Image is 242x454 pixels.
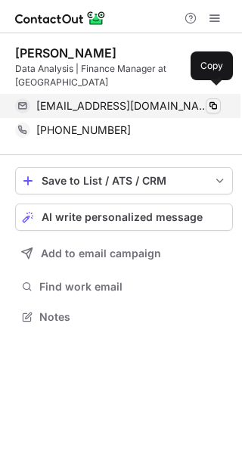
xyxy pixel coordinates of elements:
[15,167,233,194] button: save-profile-one-click
[15,306,233,328] button: Notes
[39,310,227,324] span: Notes
[36,99,209,113] span: [EMAIL_ADDRESS][DOMAIN_NAME]
[15,276,233,297] button: Find work email
[42,175,206,187] div: Save to List / ATS / CRM
[36,123,131,137] span: [PHONE_NUMBER]
[42,211,203,223] span: AI write personalized message
[15,62,233,89] div: Data Analysis | Finance Manager at [GEOGRAPHIC_DATA]
[15,240,233,267] button: Add to email campaign
[41,247,161,260] span: Add to email campaign
[39,280,227,294] span: Find work email
[15,9,106,27] img: ContactOut v5.3.10
[15,204,233,231] button: AI write personalized message
[15,45,116,61] div: [PERSON_NAME]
